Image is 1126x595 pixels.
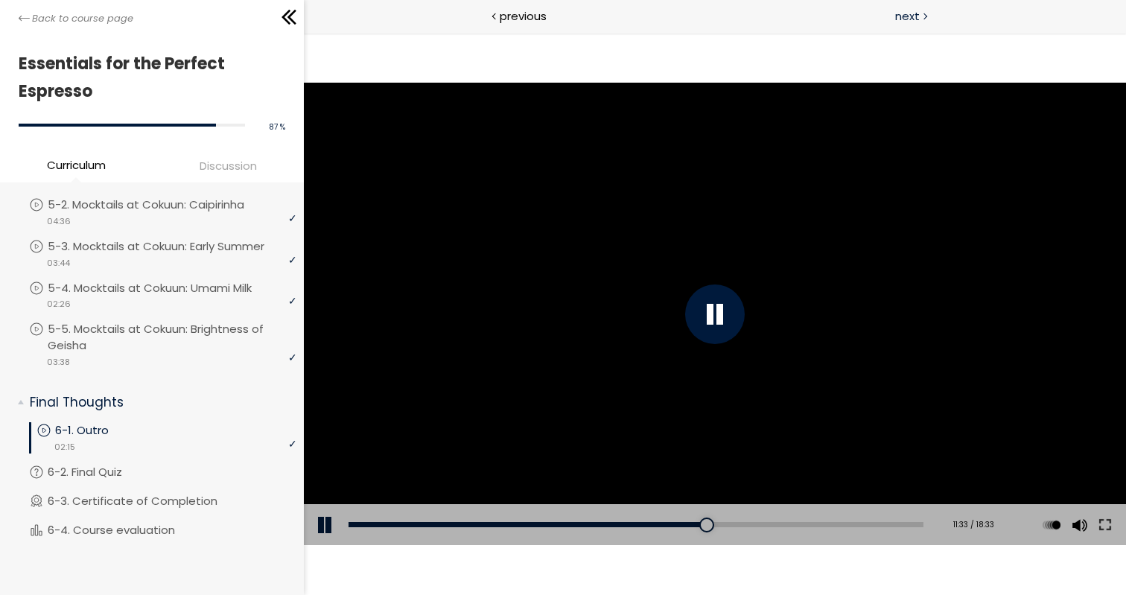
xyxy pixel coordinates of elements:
[47,215,71,228] span: 04:36
[895,7,920,25] span: next
[500,7,547,25] span: previous
[737,471,759,513] button: Play back rate
[48,280,281,296] p: 5-4. Mocktails at Cokuun: Umami Milk
[55,422,139,439] p: 6-1. Outro
[48,238,294,255] p: 5-3. Mocktails at Cokuun: Early Summer
[48,464,152,480] p: 6-2. Final Quiz
[763,471,786,513] button: Volume
[32,11,133,26] span: Back to course page
[734,471,761,513] div: Change playback rate
[47,298,71,311] span: 02:26
[48,321,296,354] p: 5-5. Mocktails at Cokuun: Brightness of Geisha
[19,50,278,106] h1: Essentials for the Perfect Espresso
[304,33,1126,595] iframe: To enrich screen reader interactions, please activate Accessibility in Grammarly extension settings
[30,393,285,412] p: Final Thoughts
[48,197,274,213] p: 5-2. Mocktails at Cokuun: Caipirinha
[19,11,133,26] a: Back to course page
[54,441,75,454] span: 02:15
[47,257,70,270] span: 03:44
[47,356,70,369] span: 03:38
[47,156,106,174] span: Curriculum
[200,157,257,174] span: Discussion
[269,121,285,133] span: 87 %
[633,486,690,498] div: 11:33 / 18:33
